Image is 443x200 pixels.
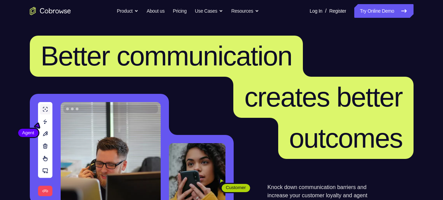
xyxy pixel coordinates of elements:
[244,82,402,112] span: creates better
[310,4,322,18] a: Log In
[147,4,164,18] a: About us
[30,7,71,15] a: Go to the home page
[117,4,138,18] button: Product
[231,4,259,18] button: Resources
[329,4,346,18] a: Register
[173,4,186,18] a: Pricing
[195,4,223,18] button: Use Cases
[41,41,292,71] span: Better communication
[354,4,413,18] a: Try Online Demo
[325,7,327,15] span: /
[289,123,403,153] span: outcomes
